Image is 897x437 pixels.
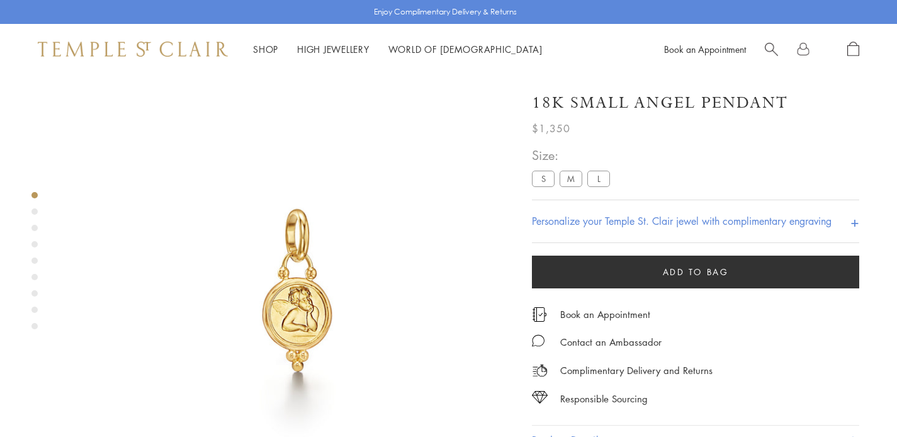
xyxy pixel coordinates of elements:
[253,43,278,55] a: ShopShop
[31,189,38,339] div: Product gallery navigation
[532,145,615,166] span: Size:
[532,363,548,378] img: icon_delivery.svg
[532,120,570,137] span: $1,350
[560,391,648,407] div: Responsible Sourcing
[587,171,610,186] label: L
[560,171,582,186] label: M
[765,42,778,57] a: Search
[850,210,859,233] h4: +
[532,307,547,322] img: icon_appointment.svg
[388,43,543,55] a: World of [DEMOGRAPHIC_DATA]World of [DEMOGRAPHIC_DATA]
[532,213,832,229] h4: Personalize your Temple St. Clair jewel with complimentary engraving
[297,43,370,55] a: High JewelleryHigh Jewellery
[847,42,859,57] a: Open Shopping Bag
[374,6,517,18] p: Enjoy Complimentary Delivery & Returns
[253,42,543,57] nav: Main navigation
[532,391,548,404] img: icon_sourcing.svg
[560,334,662,350] div: Contact an Ambassador
[560,363,713,378] p: Complimentary Delivery and Returns
[38,42,228,57] img: Temple St. Clair
[664,43,746,55] a: Book an Appointment
[560,307,650,321] a: Book an Appointment
[532,171,555,186] label: S
[532,334,544,347] img: MessageIcon-01_2.svg
[532,92,788,114] h1: 18K Small Angel Pendant
[663,265,729,279] span: Add to bag
[532,256,859,288] button: Add to bag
